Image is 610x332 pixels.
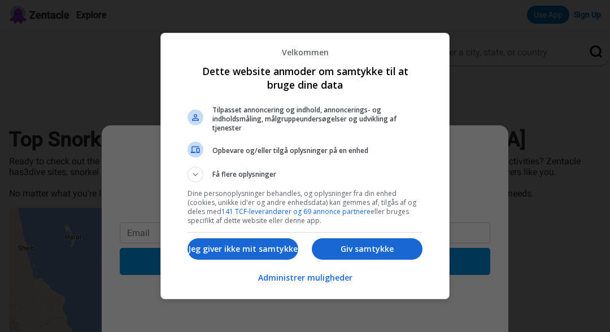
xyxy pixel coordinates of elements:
p: Administrer muligheder [258,272,352,283]
a: 141 TCF-leverandører og 69 annonce partnere [221,207,371,216]
p: Velkommen [188,47,422,58]
span: Få flere oplysninger [212,169,276,182]
p: Giv samtykke [312,243,422,255]
button: Administrer muligheder [258,266,352,290]
p: Dine personoplysninger behandles, og oplysninger fra din enhed (cookies, unikke id'er og andre en... [188,189,422,225]
span: Opbevare og/eller tilgå oplysninger på en enhed [212,146,422,155]
p: Jeg giver ikke mit samtykke [188,243,298,255]
div: Dette website anmoder om samtykke til at bruge dine data [160,33,450,299]
button: Jeg giver ikke mit samtykke [188,238,298,260]
button: Få flere oplysninger [188,167,422,182]
span: Tilpasset annoncering og indhold, annoncerings- og indholdsmåling, målgruppeundersøgelser og udvi... [212,106,422,133]
button: Giv samtykke [312,238,422,260]
h1: Dette website anmoder om samtykke til at bruge dine data [188,64,422,91]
